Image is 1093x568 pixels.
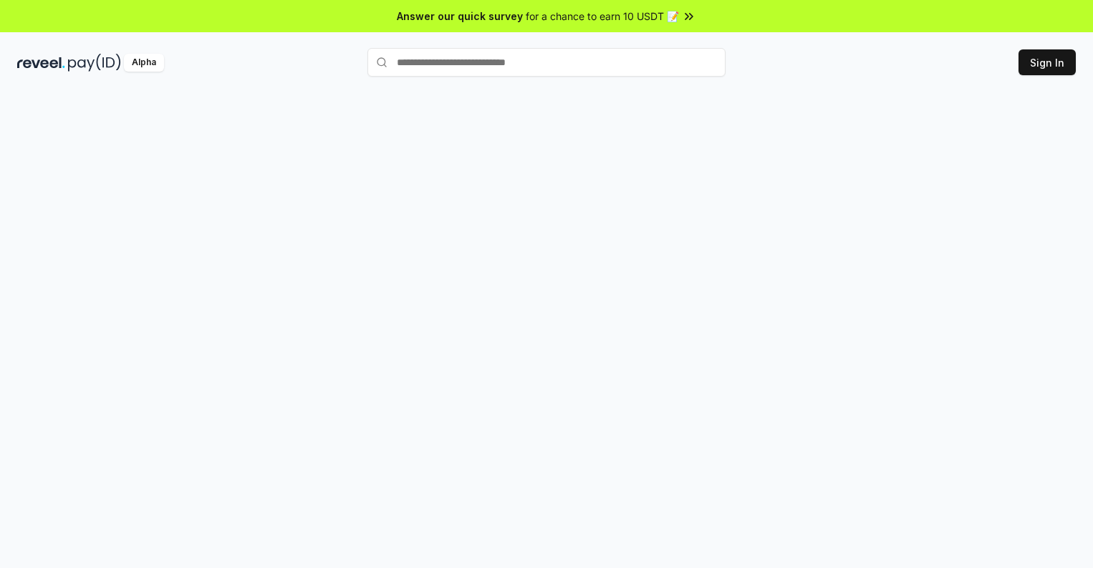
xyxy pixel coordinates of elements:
[68,54,121,72] img: pay_id
[124,54,164,72] div: Alpha
[1019,49,1076,75] button: Sign In
[526,9,679,24] span: for a chance to earn 10 USDT 📝
[397,9,523,24] span: Answer our quick survey
[17,54,65,72] img: reveel_dark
